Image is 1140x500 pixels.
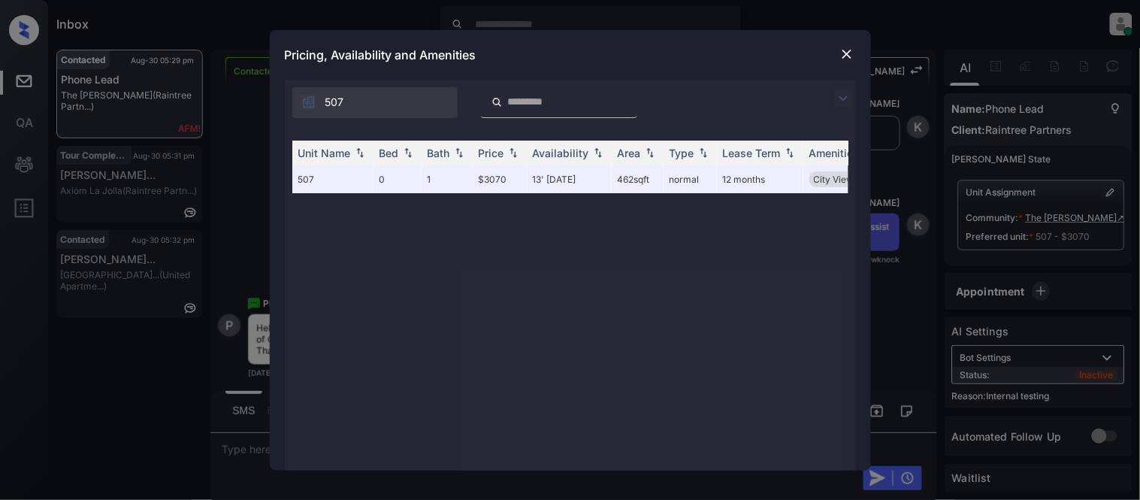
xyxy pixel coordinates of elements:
span: City View [814,174,854,185]
img: close [839,47,854,62]
img: sorting [696,147,711,158]
div: Bath [428,147,450,159]
img: sorting [782,147,797,158]
td: normal [664,165,717,193]
td: 12 months [717,165,803,193]
div: Area [618,147,641,159]
img: icon-zuma [301,95,316,110]
td: 13' [DATE] [527,165,612,193]
img: icon-zuma [834,89,852,108]
div: Bed [379,147,399,159]
img: sorting [591,147,606,158]
img: icon-zuma [491,95,503,109]
div: Amenities [809,147,860,159]
div: Lease Term [723,147,781,159]
td: 1 [422,165,473,193]
div: Availability [533,147,589,159]
img: sorting [506,147,521,158]
div: Pricing, Availability and Amenities [270,30,871,80]
img: sorting [452,147,467,158]
td: $3070 [473,165,527,193]
span: 507 [325,94,344,111]
div: Price [479,147,504,159]
td: 507 [292,165,373,193]
div: Type [670,147,694,159]
td: 0 [373,165,422,193]
img: sorting [643,147,658,158]
img: sorting [352,147,367,158]
img: sorting [401,147,416,158]
td: 462 sqft [612,165,664,193]
div: Unit Name [298,147,351,159]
